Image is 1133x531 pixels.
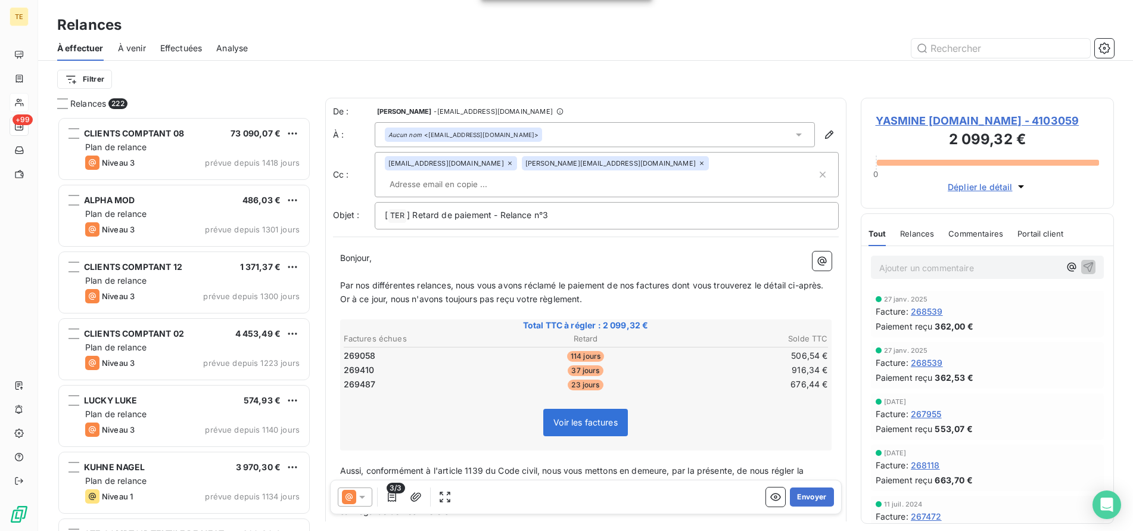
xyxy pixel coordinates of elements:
[216,42,248,54] span: Analyse
[667,349,828,362] td: 506,54 €
[553,417,618,427] span: Voir les factures
[407,210,548,220] span: ] Retard de paiement - Relance n°3
[873,169,878,179] span: 0
[876,113,1100,129] span: YASMINE [DOMAIN_NAME] - 4103059
[108,98,127,109] span: 222
[944,180,1031,194] button: Déplier le détail
[884,449,907,457] span: [DATE]
[102,492,133,501] span: Niveau 1
[10,117,28,136] a: +99
[160,42,203,54] span: Effectuées
[84,262,182,272] span: CLIENTS COMPTANT 12
[333,129,375,141] label: À :
[387,483,404,493] span: 3/3
[388,131,422,139] em: Aucun nom
[377,108,432,115] span: [PERSON_NAME]
[884,501,923,508] span: 11 juil. 2024
[102,358,135,368] span: Niveau 3
[790,487,833,507] button: Envoyer
[70,98,106,110] span: Relances
[505,333,666,345] th: Retard
[667,364,828,377] td: 916,34 €
[869,229,886,238] span: Tout
[340,294,583,304] span: Or à ce jour, nous n'avons toujours pas reçu votre règlement.
[344,378,376,390] span: 269487
[84,462,145,472] span: KUHNE NAGEL
[85,275,147,285] span: Plan de relance
[876,129,1100,153] h3: 2 099,32 €
[667,333,828,345] th: Solde TTC
[242,195,281,205] span: 486,03 €
[911,459,940,471] span: 268118
[84,195,135,205] span: ALPHA MOD
[235,328,281,339] span: 4 453,49 €
[203,358,300,368] span: prévue depuis 1223 jours
[231,128,281,138] span: 73 090,07 €
[876,459,908,471] span: Facture :
[10,505,29,524] img: Logo LeanPay
[102,291,135,301] span: Niveau 3
[884,296,928,303] span: 27 janv. 2025
[388,131,539,139] div: <[EMAIL_ADDRESS][DOMAIN_NAME]>
[911,510,942,523] span: 267472
[85,342,147,352] span: Plan de relance
[57,70,112,89] button: Filtrer
[876,371,933,384] span: Paiement reçu
[118,42,146,54] span: À venir
[333,105,375,117] span: De :
[876,510,908,523] span: Facture :
[57,14,122,36] h3: Relances
[911,39,1090,58] input: Rechercher
[205,492,300,501] span: prévue depuis 1134 jours
[385,210,388,220] span: [
[948,229,1003,238] span: Commentaires
[911,356,943,369] span: 268539
[333,169,375,181] label: Cc :
[935,371,973,384] span: 362,53 €
[876,423,933,435] span: Paiement reçu
[13,114,33,125] span: +99
[57,117,311,531] div: grid
[340,253,372,263] span: Bonjour,
[85,409,147,419] span: Plan de relance
[568,365,603,376] span: 37 jours
[876,474,933,486] span: Paiement reçu
[85,142,147,152] span: Plan de relance
[568,380,603,390] span: 23 jours
[1092,490,1121,519] div: Open Intercom Messenger
[10,7,29,26] div: TE
[911,305,943,318] span: 268539
[567,351,604,362] span: 114 jours
[388,160,504,167] span: [EMAIL_ADDRESS][DOMAIN_NAME]
[876,356,908,369] span: Facture :
[911,408,942,420] span: 267955
[85,209,147,219] span: Plan de relance
[203,291,300,301] span: prévue depuis 1300 jours
[102,158,135,167] span: Niveau 3
[935,423,972,435] span: 553,07 €
[240,262,281,272] span: 1 371,37 €
[102,225,135,234] span: Niveau 3
[205,425,300,434] span: prévue depuis 1140 jours
[205,158,300,167] span: prévue depuis 1418 jours
[876,305,908,318] span: Facture :
[333,210,360,220] span: Objet :
[667,378,828,391] td: 676,44 €
[84,128,184,138] span: CLIENTS COMPTANT 08
[1017,229,1063,238] span: Portail client
[876,408,908,420] span: Facture :
[244,395,281,405] span: 574,93 €
[344,350,376,362] span: 269058
[935,320,973,333] span: 362,00 €
[434,108,552,115] span: - [EMAIL_ADDRESS][DOMAIN_NAME]
[948,181,1013,193] span: Déplier le détail
[340,280,824,290] span: Par nos différentes relances, nous vous avons réclamé le paiement de nos factures dont vous trouv...
[84,328,184,339] span: CLIENTS COMPTANT 02
[57,42,104,54] span: À effectuer
[900,229,934,238] span: Relances
[876,320,933,333] span: Paiement reçu
[205,225,300,234] span: prévue depuis 1301 jours
[344,364,375,376] span: 269410
[388,209,406,223] span: TER
[236,462,281,472] span: 3 970,30 €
